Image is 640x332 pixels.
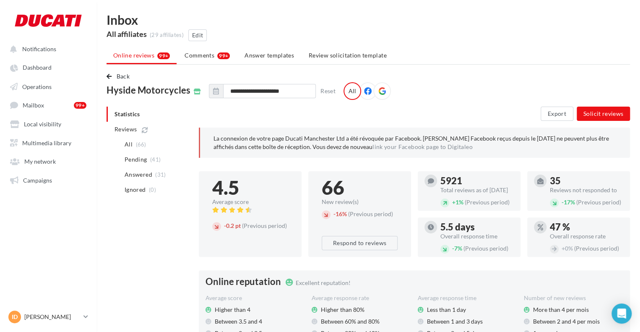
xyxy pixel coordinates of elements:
[550,222,623,232] div: 47 %
[333,210,336,217] span: -
[125,186,146,194] span: Ignored
[440,176,514,186] div: 5921
[224,222,241,229] span: 0.2 pt
[550,176,623,186] div: 35
[322,199,398,205] div: New review(s)
[463,245,508,252] span: (Previous period)
[150,31,184,39] div: (29 affiliates)
[188,29,207,41] button: Edit
[440,233,514,239] div: Overall response time
[427,317,483,326] span: Between 1 and 3 days
[418,294,517,302] div: Average response time
[312,294,411,302] div: Average response rate
[215,317,262,326] span: Between 3.5 and 4
[533,306,589,314] span: More than 4 per mois
[125,140,133,149] span: All
[206,277,281,286] span: Online reputation
[242,222,287,229] span: (Previous period)
[24,120,61,128] span: Local visibility
[343,82,361,100] div: All
[550,187,623,193] div: Reviews not responded to
[125,170,152,179] span: Answered
[155,171,166,178] span: (31)
[149,186,156,193] span: (0)
[562,245,573,252] span: 0%
[309,52,387,59] span: Review solicitation template
[23,102,44,109] span: Mailbox
[212,199,288,205] div: Average score
[296,279,351,286] span: Excellent reputation!
[576,199,621,206] span: (Previous period)
[107,86,190,95] span: Hyside Motorcycles
[215,306,250,314] span: Higher than 4
[5,78,91,94] a: Operations
[440,187,514,193] div: Total reviews as of [DATE]
[114,125,137,133] span: Reviews
[452,245,462,252] span: 7%
[5,60,91,75] a: Dashboard
[452,199,463,206] span: 1%
[107,71,133,81] button: Back
[206,294,305,302] div: Average score
[348,210,393,217] span: (Previous period)
[24,313,80,321] p: [PERSON_NAME]
[452,245,454,252] span: -
[5,41,88,56] button: Notifications
[321,306,364,314] span: Higher than 80%
[440,222,514,232] div: 5.5 days
[5,116,91,131] a: Local visibility
[117,73,130,80] span: Back
[321,317,380,326] span: Between 60% and 80%
[550,233,623,239] div: Overall response rate
[541,107,573,121] button: Export
[5,172,91,187] a: Campaigns
[452,199,455,206] span: +
[533,317,600,326] span: Between 2 and 4 per mois
[23,64,52,71] span: Dashboard
[150,156,161,163] span: (41)
[224,222,226,229] span: -
[524,294,623,302] div: Number of new reviews
[427,306,466,314] span: Less than 1 day
[22,83,52,90] span: Operations
[322,236,398,250] button: Respond to reviews
[213,134,617,151] p: La connexion de votre page Ducati Manchester Ltd a été révoquée par Facebook. [PERSON_NAME] Faceb...
[217,52,230,59] div: 99+
[562,245,565,252] span: +
[23,176,52,183] span: Campaigns
[24,158,56,165] span: My network
[107,13,630,26] div: Inbox
[611,303,632,324] div: Open Intercom Messenger
[7,309,90,325] a: ID [PERSON_NAME]
[465,199,510,206] span: (Previous period)
[5,153,91,168] a: My network
[372,144,473,150] a: link your Facebook page to Digitaleo
[333,210,347,217] span: 16%
[107,30,147,38] div: All affiliates
[22,45,56,52] span: Notifications
[125,155,147,164] span: Pending
[5,97,91,112] a: Mailbox 99+
[5,135,91,150] a: Multimedia library
[185,51,214,60] span: Comments
[74,102,86,109] div: 99+
[12,313,18,321] span: ID
[317,86,339,96] button: Reset
[212,178,288,197] div: 4.5
[22,139,71,146] span: Multimedia library
[562,199,564,206] span: -
[322,178,398,197] div: 66
[562,199,575,206] span: 17%
[574,245,619,252] span: (Previous period)
[135,141,146,148] span: (66)
[245,52,294,59] span: Answer templates
[577,107,630,121] button: Solicit reviews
